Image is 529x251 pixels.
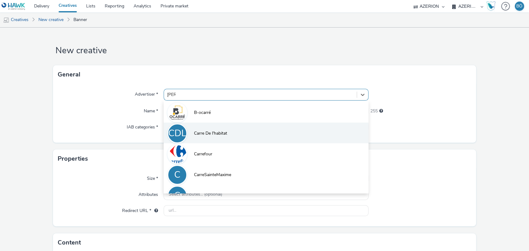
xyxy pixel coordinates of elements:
[194,110,211,116] span: B-ocarré
[516,2,522,11] div: BÖ
[174,166,180,184] div: C
[164,205,369,216] input: url...
[2,2,25,10] img: undefined Logo
[168,125,186,142] div: CDL
[168,145,186,163] img: Carrefour
[144,173,161,182] label: Size *
[174,187,180,204] div: C
[124,122,161,130] label: IAB categories *
[486,1,498,11] a: Hawk Academy
[53,45,476,57] h1: New creative
[58,238,81,247] h3: Content
[58,154,88,163] h3: Properties
[141,106,161,114] label: Name *
[194,151,212,157] span: Carrefour
[168,104,186,122] img: B-ocarré
[379,108,383,114] div: Maximum 255 characters
[58,70,80,79] h3: General
[194,172,231,178] span: CarreSainteMaxime
[132,89,161,97] label: Advertiser *
[3,17,9,23] img: mobile
[194,130,227,136] span: Carre De l'habitat
[169,192,222,197] span: Select attributes... (optional)
[120,205,161,214] label: Redirect URL *
[151,208,158,214] div: URL will be used as a validation URL with some SSPs and it will be the redirection URL of your cr...
[486,1,496,11] img: Hawk Academy
[194,193,215,199] span: CarréBlanc
[370,108,377,114] span: 255
[35,12,67,27] a: New creative
[70,12,90,27] a: Banner
[136,189,161,198] label: Attributes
